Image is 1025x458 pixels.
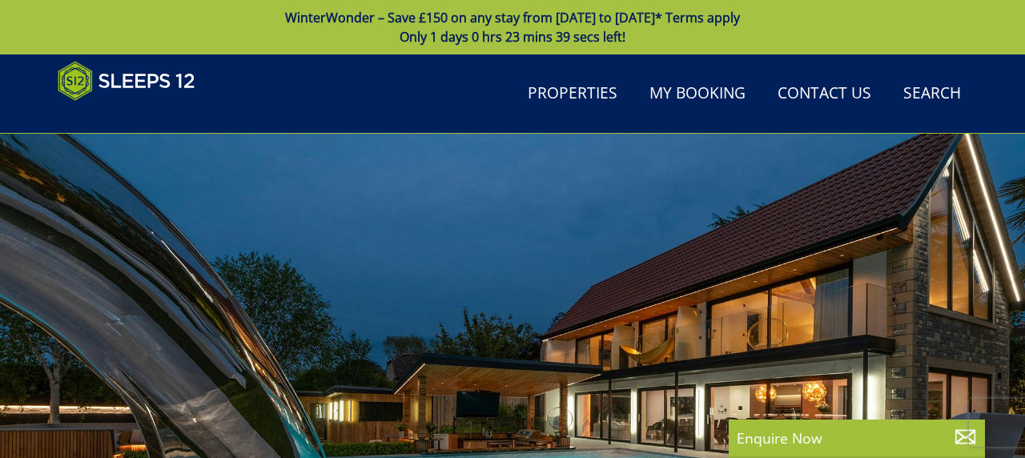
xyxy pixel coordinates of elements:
[521,76,624,112] a: Properties
[643,76,752,112] a: My Booking
[897,76,967,112] a: Search
[400,28,625,46] span: Only 1 days 0 hrs 23 mins 39 secs left!
[58,61,195,101] img: Sleeps 12
[50,110,218,124] iframe: Customer reviews powered by Trustpilot
[771,76,878,112] a: Contact Us
[737,428,977,448] p: Enquire Now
